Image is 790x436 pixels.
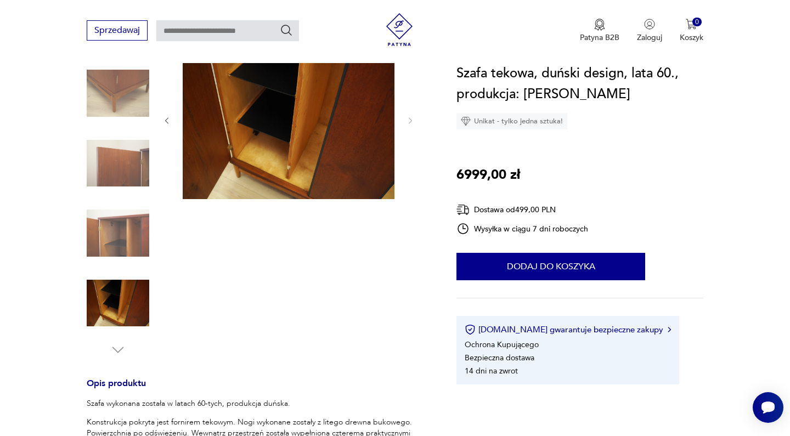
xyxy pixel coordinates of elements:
[465,324,670,335] button: [DOMAIN_NAME] gwarantuje bezpieczne zakupy
[594,19,605,31] img: Ikona medalu
[456,113,567,129] div: Unikat - tylko jedna sztuka!
[644,19,655,30] img: Ikonka użytkownika
[637,32,662,43] p: Zaloguj
[580,19,619,43] button: Patyna B2B
[87,272,149,335] img: Zdjęcie produktu Szafa tekowa, duński design, lata 60., produkcja: Dania
[465,366,518,376] li: 14 dni na zwrot
[668,327,671,332] img: Ikona strzałki w prawo
[87,132,149,195] img: Zdjęcie produktu Szafa tekowa, duński design, lata 60., produkcja: Dania
[87,20,148,41] button: Sprzedawaj
[87,380,430,398] h3: Opis produktu
[87,62,149,124] img: Zdjęcie produktu Szafa tekowa, duński design, lata 60., produkcja: Dania
[461,116,471,126] img: Ikona diamentu
[465,353,534,363] li: Bezpieczna dostawa
[280,24,293,37] button: Szukaj
[465,324,476,335] img: Ikona certyfikatu
[456,253,645,280] button: Dodaj do koszyka
[87,27,148,35] a: Sprzedawaj
[456,63,703,105] h1: Szafa tekowa, duński design, lata 60., produkcja: [PERSON_NAME]
[465,339,539,350] li: Ochrona Kupującego
[87,202,149,264] img: Zdjęcie produktu Szafa tekowa, duński design, lata 60., produkcja: Dania
[183,40,394,199] img: Zdjęcie produktu Szafa tekowa, duński design, lata 60., produkcja: Dania
[580,19,619,43] a: Ikona medaluPatyna B2B
[456,165,520,185] p: 6999,00 zł
[383,13,416,46] img: Patyna - sklep z meblami i dekoracjami vintage
[692,18,702,27] div: 0
[456,222,588,235] div: Wysyłka w ciągu 7 dni roboczych
[87,398,430,409] p: Szafa wykonana została w latach 60-tych, produkcja duńska.
[680,32,703,43] p: Koszyk
[456,203,588,217] div: Dostawa od 499,00 PLN
[456,203,470,217] img: Ikona dostawy
[753,392,783,423] iframe: Smartsupp widget button
[686,19,697,30] img: Ikona koszyka
[580,32,619,43] p: Patyna B2B
[680,19,703,43] button: 0Koszyk
[637,19,662,43] button: Zaloguj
